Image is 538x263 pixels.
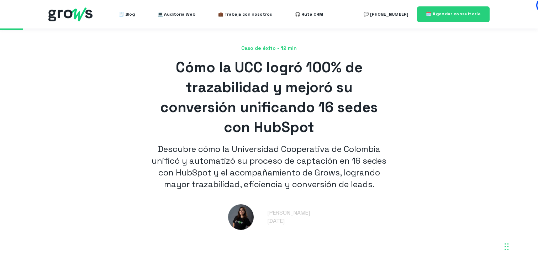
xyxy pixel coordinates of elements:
[267,209,310,216] a: [PERSON_NAME]
[48,45,490,52] span: Caso de éxito - 12 min
[267,217,310,225] div: [DATE]
[119,7,135,21] a: 🧾 Blog
[426,11,481,17] span: 🗓️ Agendar consultoría
[417,6,490,22] a: 🗓️ Agendar consultoría
[48,7,93,21] img: grows - hubspot
[158,7,195,21] a: 💻 Auditoría Web
[160,58,378,136] span: Cómo la UCC logró 100% de trazabilidad y mejoró su conversión unificando 16 sedes con HubSpot
[218,7,272,21] a: 💼 Trabaja con nosotros
[364,7,408,21] a: 💬 [PHONE_NUMBER]
[410,163,538,263] iframe: Chat Widget
[295,7,323,21] a: 🎧 Ruta CRM
[505,236,509,257] div: Drag
[148,143,390,190] p: Descubre cómo la Universidad Cooperativa de Colombia unificó y automatizó su proceso de captación...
